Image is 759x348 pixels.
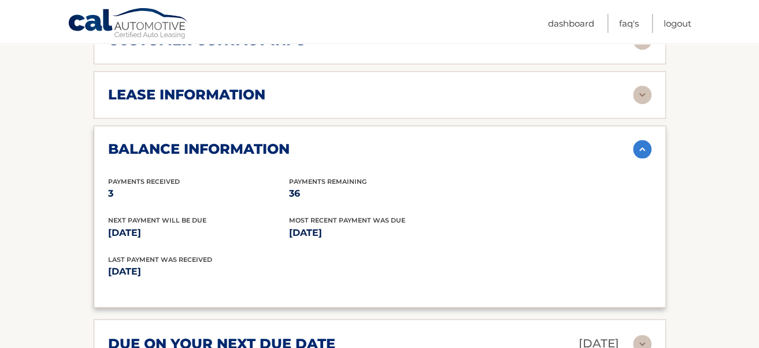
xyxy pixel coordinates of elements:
[108,256,212,264] span: Last Payment was received
[289,186,470,202] p: 36
[108,86,265,103] h2: lease information
[108,177,180,186] span: Payments Received
[548,14,594,33] a: Dashboard
[289,216,405,224] span: Most Recent Payment Was Due
[633,140,651,158] img: accordion-active.svg
[108,140,290,158] h2: balance information
[68,8,189,41] a: Cal Automotive
[289,225,470,241] p: [DATE]
[108,264,380,280] p: [DATE]
[633,86,651,104] img: accordion-rest.svg
[108,186,289,202] p: 3
[108,225,289,241] p: [DATE]
[619,14,639,33] a: FAQ's
[664,14,691,33] a: Logout
[289,177,366,186] span: Payments Remaining
[108,216,206,224] span: Next Payment will be due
